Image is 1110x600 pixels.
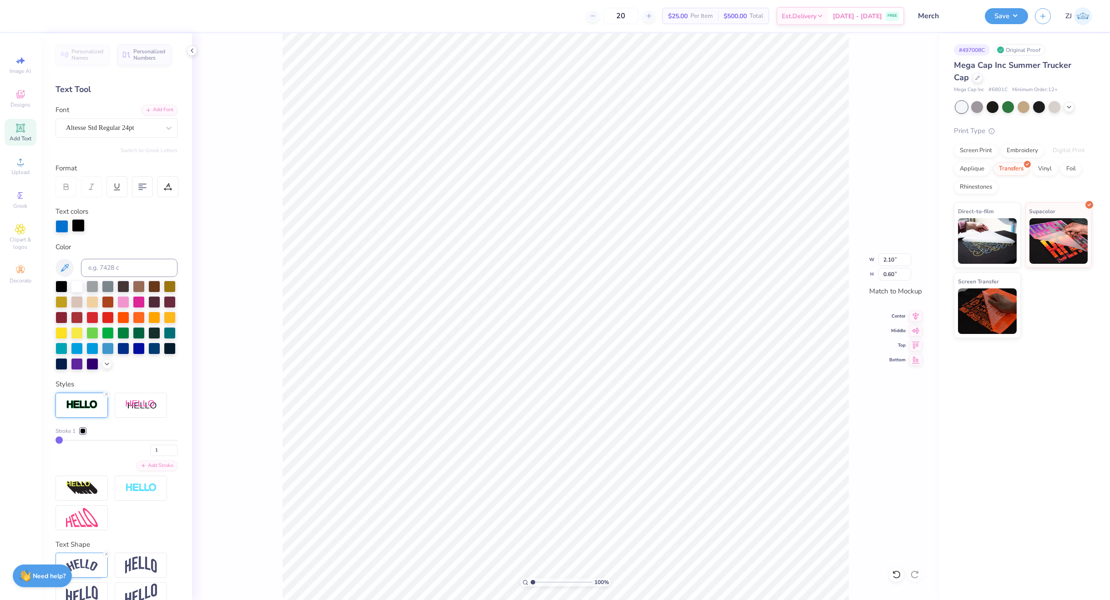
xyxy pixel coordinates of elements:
[954,126,1092,136] div: Print Type
[71,48,104,61] span: Personalized Names
[954,162,990,176] div: Applique
[724,11,747,21] span: $500.00
[1074,7,1092,25] img: Zhor Junavee Antocan
[954,44,990,56] div: # 497008C
[1032,162,1058,176] div: Vinyl
[889,313,906,319] span: Center
[690,11,713,21] span: Per Item
[56,83,177,96] div: Text Tool
[1065,7,1092,25] a: ZJ
[66,400,98,410] img: Stroke
[125,400,157,411] img: Shadow
[833,11,882,21] span: [DATE] - [DATE]
[958,277,999,286] span: Screen Transfer
[10,277,31,284] span: Decorate
[66,508,98,528] img: Free Distort
[56,163,178,174] div: Format
[889,357,906,363] span: Bottom
[668,11,688,21] span: $25.00
[56,379,177,390] div: Styles
[133,48,166,61] span: Personalized Numbers
[56,105,69,115] label: Font
[56,206,88,217] label: Text colors
[782,11,816,21] span: Est. Delivery
[66,559,98,571] img: Arc
[993,162,1029,176] div: Transfers
[954,180,998,194] div: Rhinestones
[56,242,177,252] div: Color
[1029,206,1056,216] span: Supacolor
[994,44,1045,56] div: Original Proof
[1001,144,1044,158] div: Embroidery
[10,101,30,108] span: Designs
[142,105,177,115] div: Add Font
[11,169,30,176] span: Upload
[958,288,1017,334] img: Screen Transfer
[889,328,906,334] span: Middle
[33,572,66,580] strong: Need help?
[911,7,978,25] input: Untitled Design
[1012,86,1058,94] span: Minimum Order: 12 +
[125,483,157,493] img: Negative Space
[1060,162,1082,176] div: Foil
[121,147,177,154] button: Switch to Greek Letters
[5,236,36,251] span: Clipart & logos
[958,206,994,216] span: Direct-to-film
[14,202,28,210] span: Greek
[10,135,31,142] span: Add Text
[1065,11,1072,21] span: ZJ
[988,86,1008,94] span: # 6801C
[887,13,897,19] span: FREE
[958,218,1017,264] img: Direct-to-film
[125,556,157,574] img: Arch
[985,8,1028,24] button: Save
[137,461,177,471] div: Add Stroke
[750,11,763,21] span: Total
[10,67,31,75] span: Image AI
[889,342,906,349] span: Top
[594,578,609,586] span: 100 %
[1029,218,1088,264] img: Supacolor
[954,60,1071,83] span: Mega Cap Inc Summer Trucker Cap
[954,86,984,94] span: Mega Cap Inc
[954,144,998,158] div: Screen Print
[81,259,177,277] input: e.g. 7428 c
[56,427,76,435] span: Stroke 1
[1047,144,1091,158] div: Digital Print
[66,481,98,495] img: 3d Illusion
[56,539,177,550] div: Text Shape
[603,8,639,24] input: – –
